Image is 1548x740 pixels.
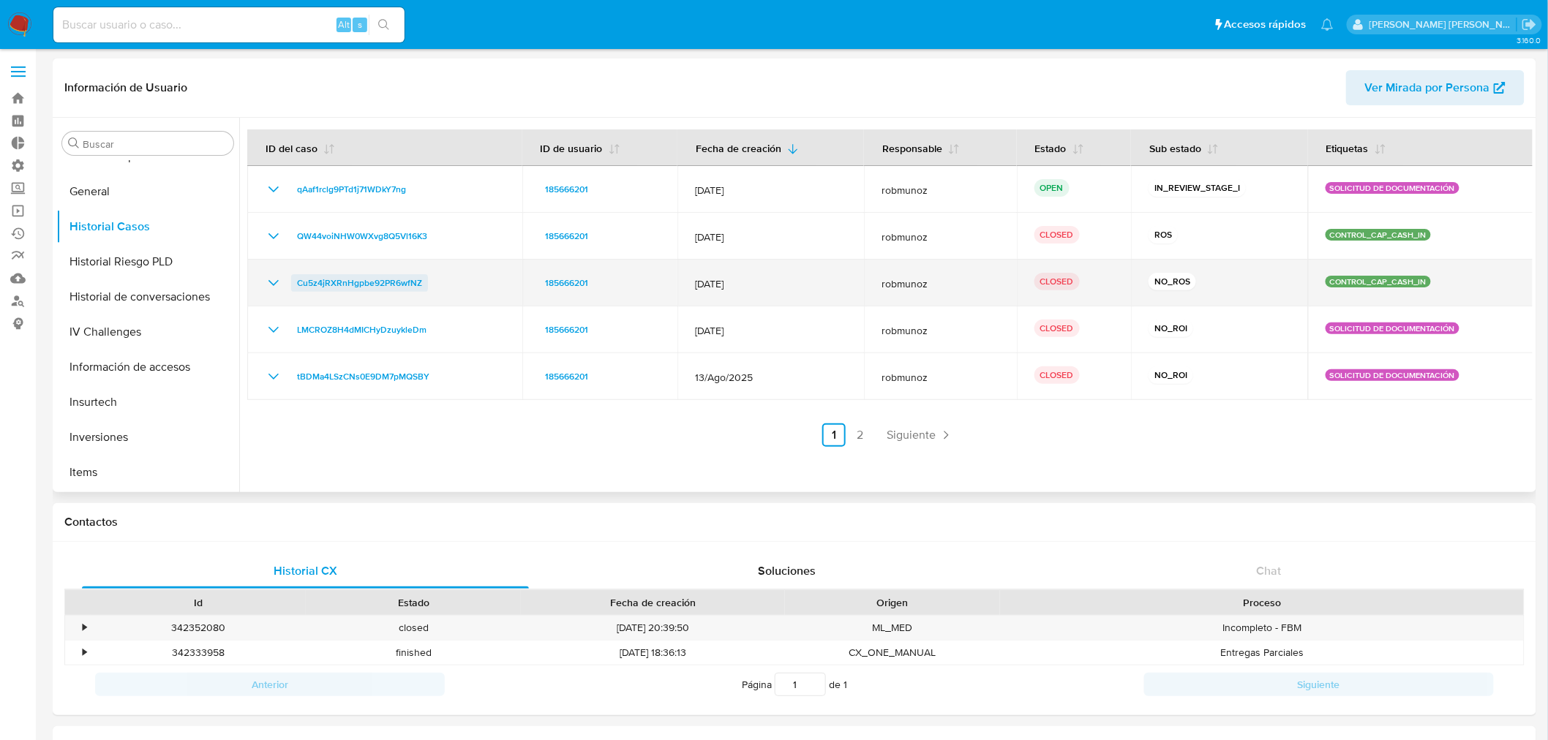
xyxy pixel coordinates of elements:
[1000,641,1524,665] div: Entregas Parciales
[785,616,1000,640] div: ML_MED
[1225,17,1307,32] span: Accesos rápidos
[759,562,816,579] span: Soluciones
[91,616,306,640] div: 342352080
[56,314,239,350] button: IV Challenges
[306,616,521,640] div: closed
[56,455,239,490] button: Items
[358,18,362,31] span: s
[521,616,785,640] div: [DATE] 20:39:50
[53,15,405,34] input: Buscar usuario o caso...
[1257,562,1282,579] span: Chat
[1144,673,1494,696] button: Siguiente
[56,209,239,244] button: Historial Casos
[742,673,847,696] span: Página de
[56,420,239,455] button: Inversiones
[56,350,239,385] button: Información de accesos
[56,244,239,279] button: Historial Riesgo PLD
[83,646,86,660] div: •
[64,515,1525,529] h1: Contactos
[101,595,296,610] div: Id
[1346,70,1525,105] button: Ver Mirada por Persona
[785,641,1000,665] div: CX_ONE_MANUAL
[1010,595,1514,610] div: Proceso
[306,641,521,665] div: finished
[795,595,990,610] div: Origen
[369,15,399,35] button: search-icon
[1000,616,1524,640] div: Incompleto - FBM
[521,641,785,665] div: [DATE] 18:36:13
[274,562,337,579] span: Historial CX
[64,80,187,95] h1: Información de Usuario
[1369,18,1517,31] p: mercedes.medrano@mercadolibre.com
[91,641,306,665] div: 342333958
[83,621,86,635] div: •
[843,677,847,692] span: 1
[56,174,239,209] button: General
[1321,18,1334,31] a: Notificaciones
[68,137,80,149] button: Buscar
[56,279,239,314] button: Historial de conversaciones
[83,137,228,151] input: Buscar
[1522,17,1537,32] a: Salir
[531,595,775,610] div: Fecha de creación
[338,18,350,31] span: Alt
[316,595,511,610] div: Estado
[56,385,239,420] button: Insurtech
[56,490,239,525] button: KYC
[95,673,445,696] button: Anterior
[1365,70,1490,105] span: Ver Mirada por Persona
